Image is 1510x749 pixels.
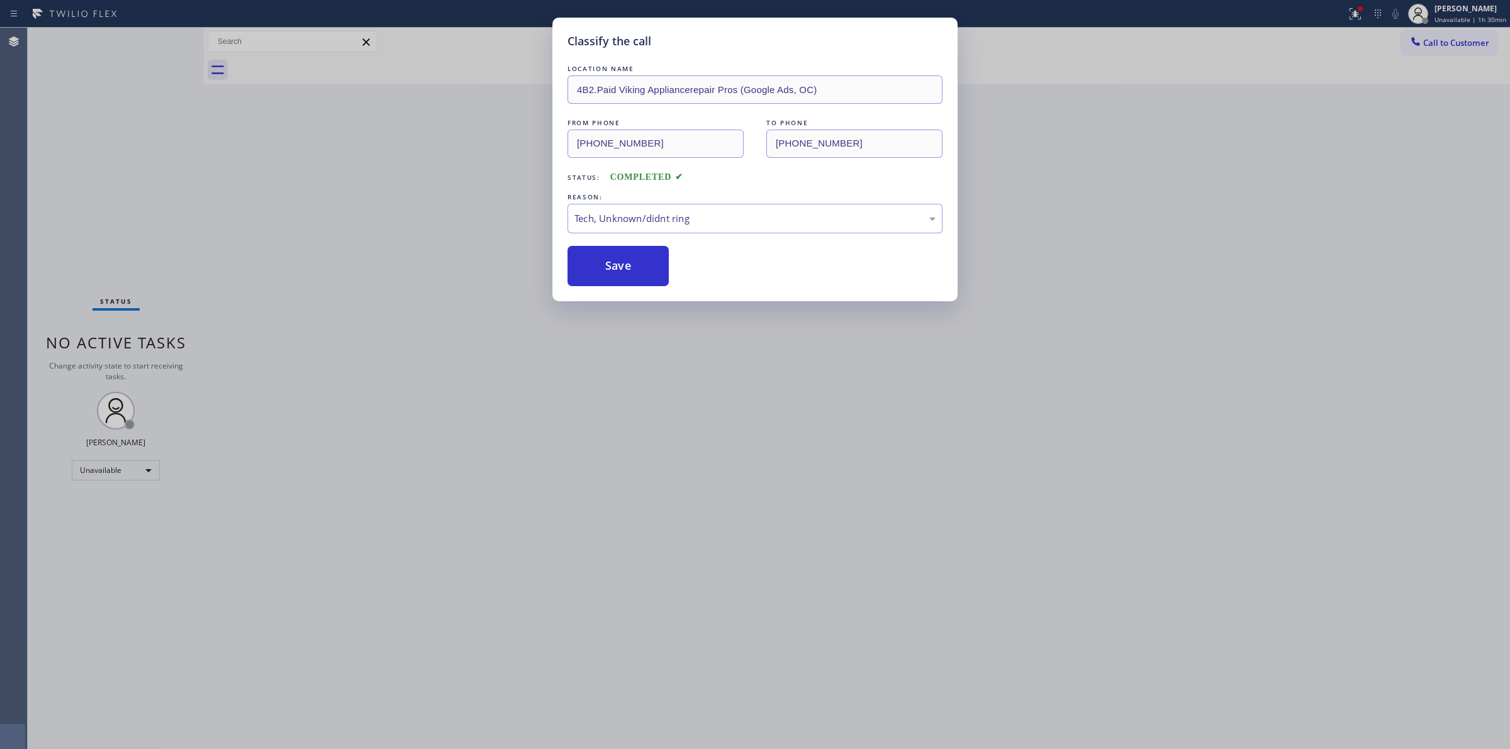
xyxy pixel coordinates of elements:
[568,191,942,204] div: REASON:
[568,130,744,158] input: From phone
[568,246,669,286] button: Save
[610,172,683,182] span: COMPLETED
[766,116,942,130] div: TO PHONE
[568,173,600,182] span: Status:
[568,33,651,50] h5: Classify the call
[574,211,936,226] div: Tech, Unknown/didnt ring
[568,116,744,130] div: FROM PHONE
[766,130,942,158] input: To phone
[568,62,942,75] div: LOCATION NAME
